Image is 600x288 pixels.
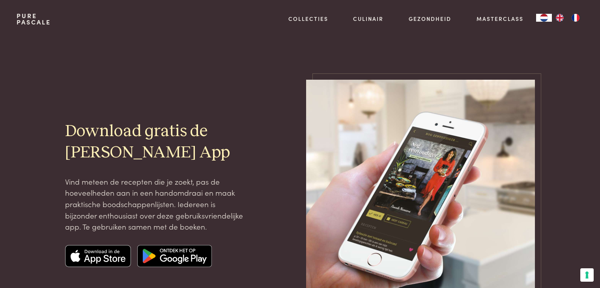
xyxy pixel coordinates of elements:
[536,14,583,22] aside: Language selected: Nederlands
[536,14,552,22] a: NL
[552,14,583,22] ul: Language list
[568,14,583,22] a: FR
[137,245,212,267] img: Google app store
[477,15,523,23] a: Masterclass
[288,15,328,23] a: Collecties
[409,15,451,23] a: Gezondheid
[552,14,568,22] a: EN
[65,245,131,267] img: Apple app store
[353,15,383,23] a: Culinair
[580,268,594,282] button: Uw voorkeuren voor toestemming voor trackingtechnologieën
[17,13,51,25] a: PurePascale
[65,121,246,163] h2: Download gratis de [PERSON_NAME] App
[65,176,246,232] p: Vind meteen de recepten die je zoekt, pas de hoeveelheden aan in een handomdraai en maak praktisc...
[536,14,552,22] div: Language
